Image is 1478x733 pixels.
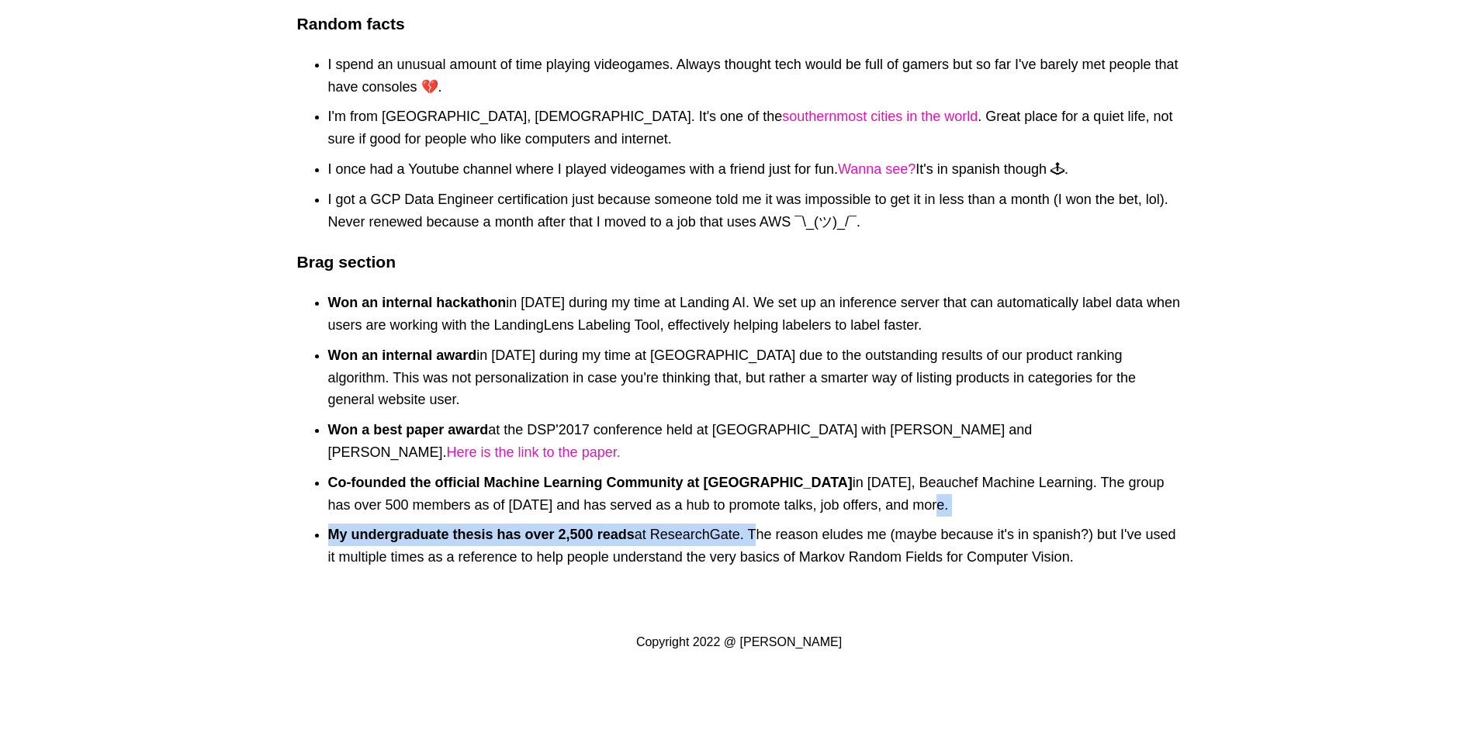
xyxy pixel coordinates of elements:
[297,11,1182,37] h3: Random facts
[328,105,1182,150] li: I'm from [GEOGRAPHIC_DATA], [DEMOGRAPHIC_DATA]. It's one of the . Great place for a quiet life, n...
[328,472,1182,517] li: in [DATE], Beauchef Machine Learning. The group has over 500 members as of [DATE] and has served ...
[328,527,635,542] b: My undergraduate thesis has over 2,500 reads
[328,295,507,310] b: Won an internal hackathon
[328,347,477,363] b: Won an internal award
[838,161,916,177] a: Wanna see?
[328,292,1182,337] li: in [DATE] during my time at Landing AI. We set up an inference server that can automatically labe...
[328,419,1182,464] li: at the DSP'2017 conference held at [GEOGRAPHIC_DATA] with [PERSON_NAME] and [PERSON_NAME].
[297,249,1182,275] h3: Brag section
[328,158,1182,181] li: I once had a Youtube channel where I played videogames with a friend just for fun. It's in spanis...
[328,54,1182,99] li: I spend an unusual amount of time playing videogames. Always thought tech would be full of gamers...
[782,109,978,124] a: southernmost cities in the world
[6,635,1472,649] p: Copyright 2022 @ [PERSON_NAME]
[328,475,853,490] b: Co-founded the official Machine Learning Community at [GEOGRAPHIC_DATA]
[328,422,489,437] b: Won a best paper award
[447,444,621,460] a: Here is the link to the paper.
[328,344,1182,411] li: in [DATE] during my time at [GEOGRAPHIC_DATA] due to the outstanding results of our product ranki...
[328,524,1182,569] li: at ResearchGate. The reason eludes me (maybe because it's in spanish?) but I've used it multiple ...
[328,188,1182,233] li: I got a GCP Data Engineer certification just because someone told me it was impossible to get it ...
